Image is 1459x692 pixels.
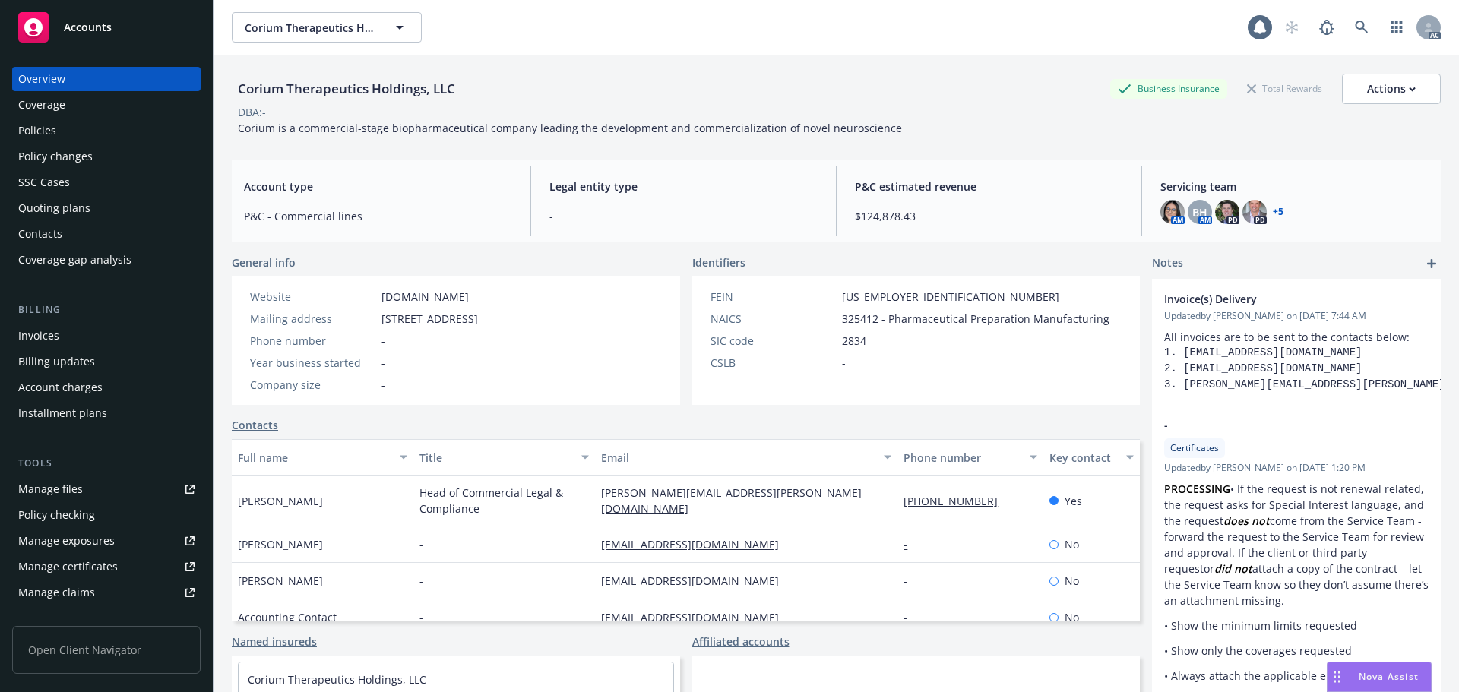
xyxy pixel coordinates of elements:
button: Full name [232,439,413,476]
em: does not [1223,513,1270,528]
div: Invoice(s) DeliveryUpdatedby [PERSON_NAME] on [DATE] 7:44 AMAll invoices are to be sent to the co... [1152,279,1441,405]
div: Billing [12,302,201,318]
p: All invoices are to be sent to the contacts below: [1164,329,1429,345]
a: Contacts [232,417,278,433]
div: FEIN [711,289,836,305]
div: Full name [238,450,391,466]
a: +5 [1273,207,1283,216]
span: Certificates [1170,441,1219,455]
div: Invoices [18,324,59,348]
span: Legal entity type [549,179,818,194]
p: • Always attach the applicable endorsements [1164,668,1429,684]
span: 2834 [842,333,866,349]
a: Report a Bug [1312,12,1342,43]
button: Title [413,439,595,476]
a: Affiliated accounts [692,634,790,649]
span: - [842,355,846,371]
span: General info [232,254,296,270]
div: Business Insurance [1110,79,1227,98]
a: [PHONE_NUMBER] [904,494,1010,508]
span: No [1065,609,1079,625]
button: Email [595,439,897,476]
span: Servicing team [1160,179,1429,194]
button: Key contact [1043,439,1140,476]
span: - [419,609,423,625]
span: No [1065,536,1079,552]
a: [EMAIL_ADDRESS][DOMAIN_NAME] [601,574,791,588]
div: CSLB [711,355,836,371]
div: Tools [12,456,201,471]
a: Manage certificates [12,555,201,579]
a: Manage claims [12,580,201,605]
div: Phone number [904,450,1020,466]
button: Actions [1342,74,1441,104]
strong: PROCESSING [1164,482,1230,496]
span: Accounts [64,21,112,33]
div: Mailing address [250,311,375,327]
a: Quoting plans [12,196,201,220]
img: photo [1215,200,1239,224]
div: Billing updates [18,349,95,374]
div: Company size [250,377,375,393]
span: P&C - Commercial lines [244,208,512,224]
span: $124,878.43 [855,208,1123,224]
span: - [381,333,385,349]
a: Policy changes [12,144,201,169]
span: Accounting Contact [238,609,337,625]
span: - [419,536,423,552]
a: Corium Therapeutics Holdings, LLC [248,672,426,687]
p: • Show the minimum limits requested [1164,618,1429,634]
span: Updated by [PERSON_NAME] on [DATE] 1:20 PM [1164,461,1429,475]
a: add [1423,254,1441,273]
span: Updated by [PERSON_NAME] on [DATE] 7:44 AM [1164,309,1429,323]
span: - [549,208,818,224]
span: Nova Assist [1359,670,1419,683]
span: [US_EMPLOYER_IDENTIFICATION_NUMBER] [842,289,1059,305]
span: Yes [1065,493,1082,509]
a: Account charges [12,375,201,400]
div: Title [419,450,572,466]
span: - [419,573,423,589]
span: Identifiers [692,254,745,270]
img: photo [1242,200,1267,224]
a: Coverage [12,93,201,117]
p: • If the request is not renewal related, the request asks for Special Interest language, and the ... [1164,481,1429,608]
a: Billing updates [12,349,201,374]
span: [PERSON_NAME] [238,493,323,509]
span: [PERSON_NAME] [238,536,323,552]
div: Manage exposures [18,529,115,553]
span: Invoice(s) Delivery [1164,291,1389,307]
button: Corium Therapeutics Holdings, LLC [232,12,422,43]
button: Phone number [897,439,1043,476]
a: Installment plans [12,401,201,425]
a: - [904,574,919,588]
a: SSC Cases [12,170,201,194]
div: Corium Therapeutics Holdings, LLC [232,79,461,99]
span: Corium is a commercial-stage biopharmaceutical company leading the development and commercializat... [238,121,902,135]
span: - [381,355,385,371]
a: - [904,610,919,624]
a: Policies [12,118,201,143]
div: Year business started [250,355,375,371]
div: Email [601,450,875,466]
a: Switch app [1381,12,1412,43]
span: - [381,377,385,393]
p: • Show only the coverages requested [1164,643,1429,659]
span: No [1065,573,1079,589]
em: did not [1214,561,1252,576]
div: NAICS [711,311,836,327]
span: Notes [1152,254,1183,273]
span: [PERSON_NAME] [238,573,323,589]
div: Coverage [18,93,65,117]
a: [PERSON_NAME][EMAIL_ADDRESS][PERSON_NAME][DOMAIN_NAME] [601,485,862,516]
div: Contacts [18,222,62,246]
div: Policy changes [18,144,93,169]
a: Contacts [12,222,201,246]
a: Invoices [12,324,201,348]
div: Installment plans [18,401,107,425]
div: Actions [1367,74,1416,103]
a: [EMAIL_ADDRESS][DOMAIN_NAME] [601,537,791,551]
div: Drag to move [1328,662,1347,691]
span: Open Client Navigator [12,626,201,674]
div: Total Rewards [1239,79,1330,98]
